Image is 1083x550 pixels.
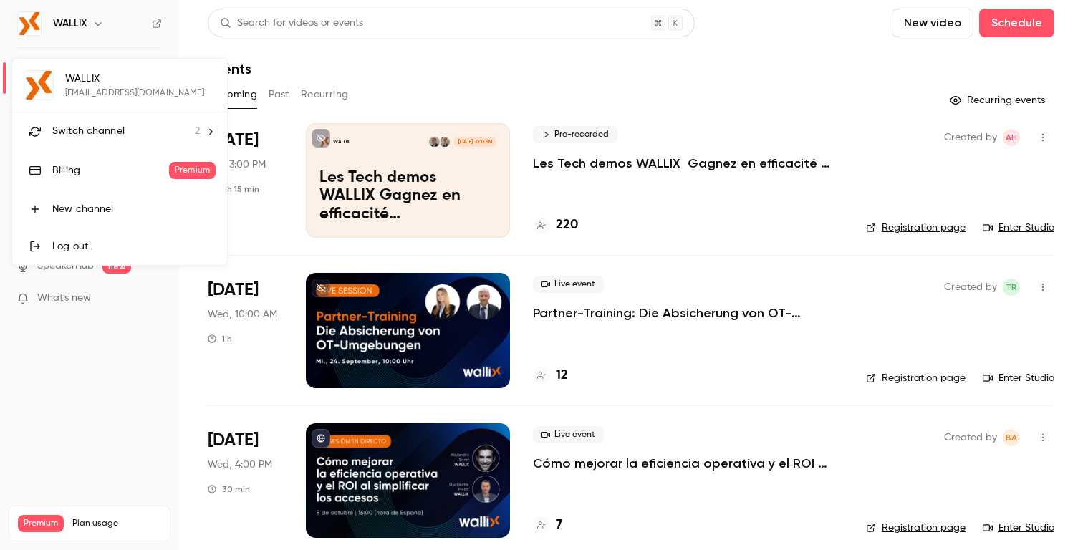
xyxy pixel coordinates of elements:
div: New channel [52,202,216,216]
span: 2 [195,124,200,139]
div: Billing [52,163,169,178]
span: Premium [169,162,216,179]
span: Switch channel [52,124,125,139]
div: Log out [52,239,216,254]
